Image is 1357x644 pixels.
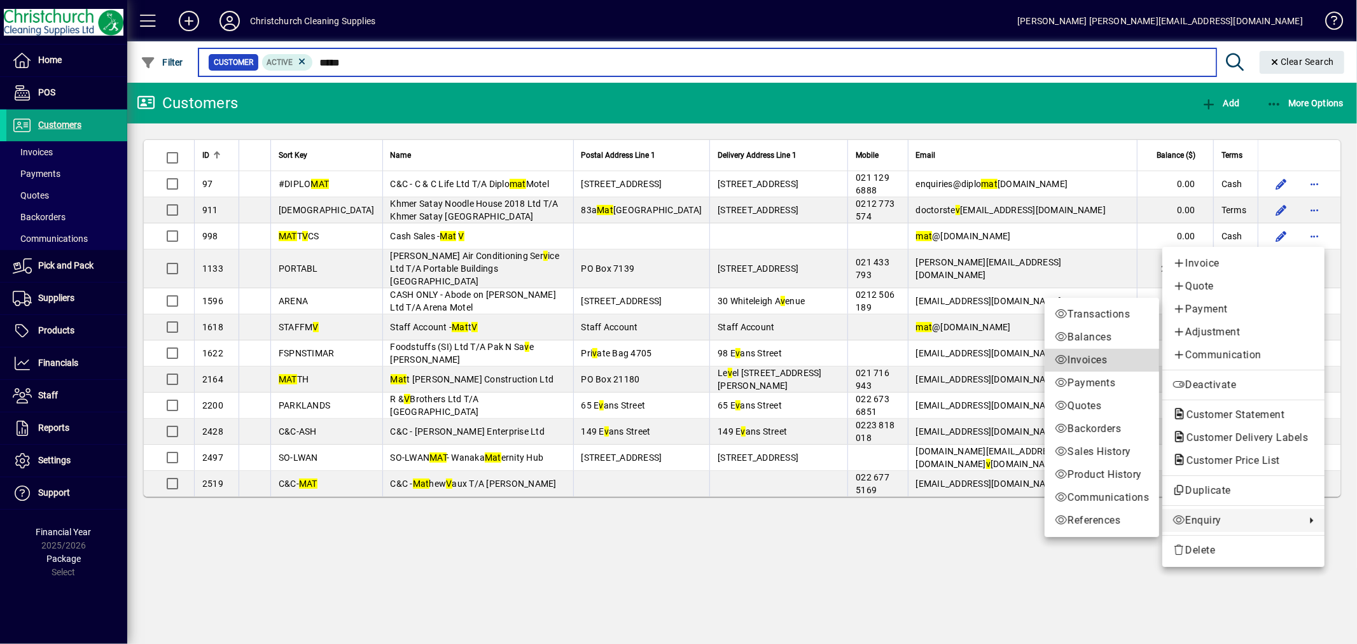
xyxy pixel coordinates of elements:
[1055,467,1149,482] span: Product History
[1173,454,1286,466] span: Customer Price List
[1173,377,1314,393] span: Deactivate
[1173,347,1314,363] span: Communication
[1173,483,1314,498] span: Duplicate
[1055,375,1149,391] span: Payments
[1173,279,1314,294] span: Quote
[1162,374,1325,396] button: Deactivate customer
[1055,330,1149,345] span: Balances
[1055,421,1149,437] span: Backorders
[1173,513,1299,528] span: Enquiry
[1055,353,1149,368] span: Invoices
[1055,513,1149,528] span: References
[1173,325,1314,340] span: Adjustment
[1173,256,1314,271] span: Invoice
[1173,431,1314,444] span: Customer Delivery Labels
[1173,409,1291,421] span: Customer Statement
[1055,307,1149,322] span: Transactions
[1173,302,1314,317] span: Payment
[1173,543,1314,558] span: Delete
[1055,398,1149,414] span: Quotes
[1055,444,1149,459] span: Sales History
[1055,490,1149,505] span: Communications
